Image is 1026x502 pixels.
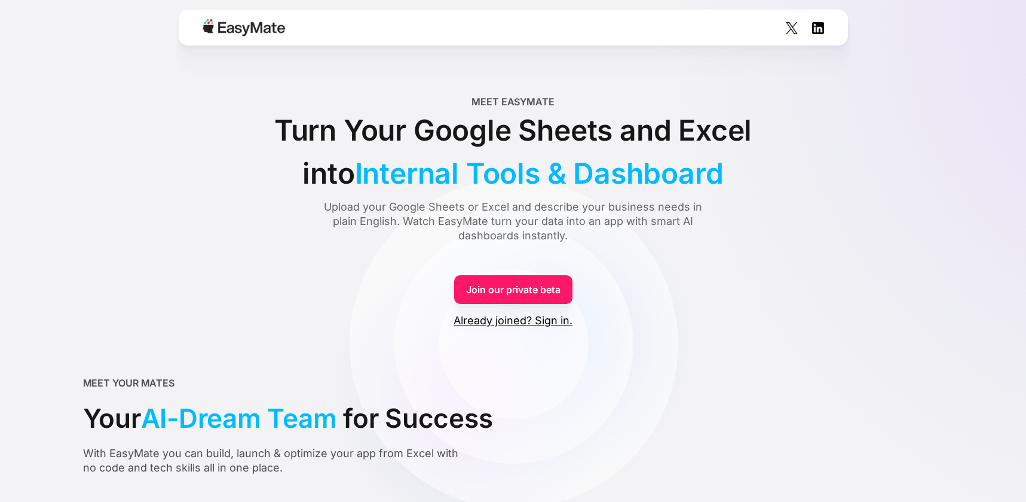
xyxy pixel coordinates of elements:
[454,275,572,304] a: Join our private beta
[786,22,798,34] img: Social Icon
[83,264,944,328] form: Form
[83,376,175,390] div: MEET YOUR MATES
[355,156,724,191] span: Internal Tools & Dashboard
[454,314,572,328] a: Already joined? Sign in.
[141,397,337,439] span: AI-Dream Team
[471,95,555,109] div: Meet EasyMate
[343,397,492,439] span: for Success
[244,109,782,195] div: Turn Your Google Sheets and Excel into
[83,397,493,439] div: Your
[83,446,461,475] div: With EasyMate you can build, launch & optimize your app from Excel with no code and tech skills a...
[203,19,285,36] img: Easymate logo
[812,22,824,34] img: Social Icon
[319,200,708,243] div: Upload your Google Sheets or Excel and describe your business needs in plain English. Watch EasyM...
